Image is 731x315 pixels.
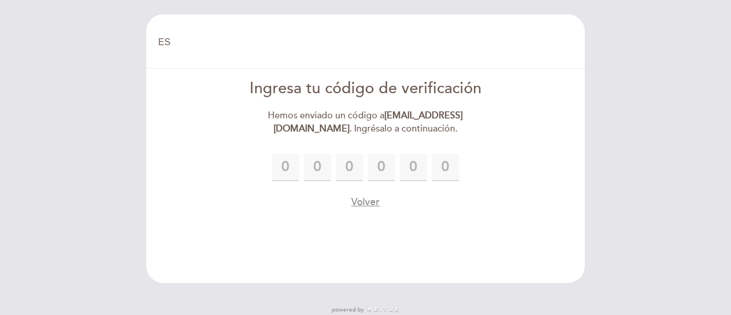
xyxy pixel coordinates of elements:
[368,154,395,181] input: 0
[336,154,363,181] input: 0
[400,154,427,181] input: 0
[235,78,497,100] div: Ingresa tu código de verificación
[332,306,364,314] span: powered by
[351,195,380,209] button: Volver
[272,154,299,181] input: 0
[235,109,497,135] div: Hemos enviado un código a . Ingrésalo a continuación.
[332,306,399,314] a: powered by
[274,110,463,134] strong: [EMAIL_ADDRESS][DOMAIN_NAME]
[367,307,399,313] img: MEITRE
[304,154,331,181] input: 0
[432,154,459,181] input: 0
